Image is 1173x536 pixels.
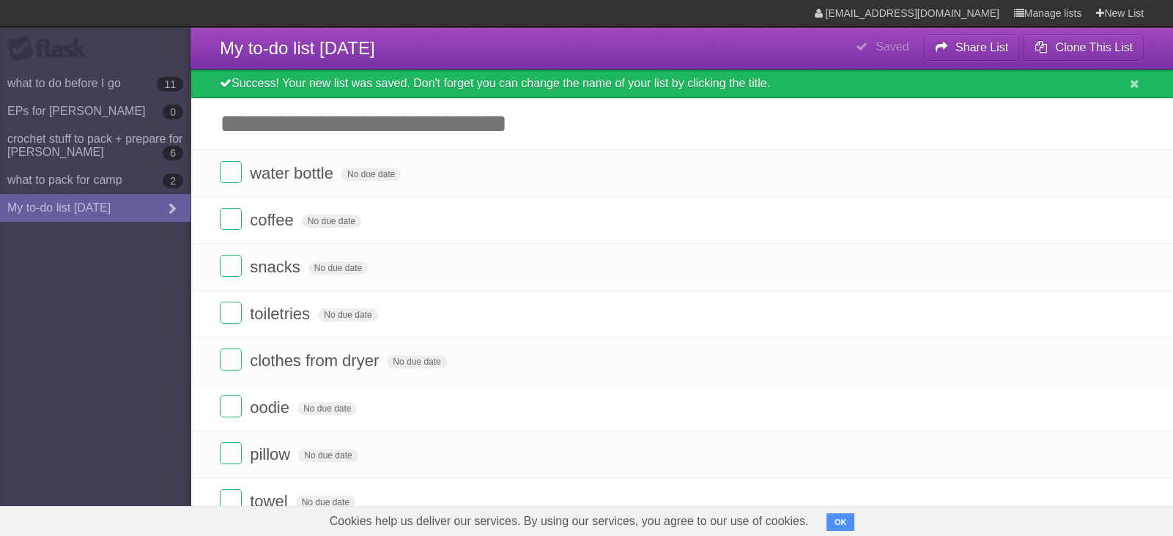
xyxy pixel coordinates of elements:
[220,38,375,58] span: My to-do list [DATE]
[250,492,291,510] span: towel
[7,36,95,62] div: Flask
[1055,41,1133,53] b: Clone This List
[220,161,242,183] label: Done
[220,255,242,277] label: Done
[250,164,337,182] span: water bottle
[220,208,242,230] label: Done
[318,308,377,321] span: No due date
[163,105,183,119] b: 0
[296,496,355,509] span: No due date
[250,211,297,229] span: coffee
[250,351,382,370] span: clothes from dryer
[387,355,446,368] span: No due date
[220,302,242,324] label: Done
[341,168,401,181] span: No due date
[876,40,909,53] b: Saved
[163,174,183,188] b: 2
[302,215,361,228] span: No due date
[220,395,242,417] label: Done
[923,34,1020,61] button: Share List
[157,77,183,92] b: 11
[190,70,1173,98] div: Success! Your new list was saved. Don't forget you can change the name of your list by clicking t...
[308,261,368,275] span: No due date
[315,507,824,536] span: Cookies help us deliver our services. By using our services, you agree to our use of cookies.
[250,398,293,417] span: oodie
[250,445,294,464] span: pillow
[220,442,242,464] label: Done
[220,349,242,371] label: Done
[826,513,855,531] button: OK
[955,41,1008,53] b: Share List
[1023,34,1144,61] button: Clone This List
[250,258,303,276] span: snacks
[250,305,314,323] span: toiletries
[163,146,183,160] b: 6
[220,489,242,511] label: Done
[298,449,358,462] span: No due date
[297,402,357,415] span: No due date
